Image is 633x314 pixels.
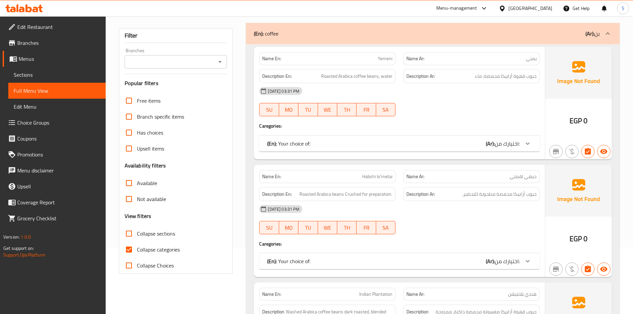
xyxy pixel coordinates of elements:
[17,119,100,127] span: Choice Groups
[436,4,477,12] div: Menu-management
[581,262,594,276] button: Has choices
[262,105,276,115] span: SU
[526,55,537,62] span: يمني
[282,223,296,233] span: MO
[17,182,100,190] span: Upsell
[359,291,392,298] span: Indian Plantation
[597,262,610,276] button: Available
[3,162,106,178] a: Menu disclaimer
[19,55,100,63] span: Menus
[406,72,435,80] strong: Description Ar:
[282,105,296,115] span: MO
[337,221,357,234] button: TH
[137,179,157,187] span: Available
[581,145,594,158] button: Has choices
[486,256,495,266] b: (Ar):
[549,145,563,158] button: Not branch specific item
[359,223,373,233] span: FR
[3,115,106,131] a: Choice Groups
[495,139,520,149] span: اختيارك من:
[570,232,582,245] span: EGP
[262,223,276,233] span: SU
[406,173,424,180] strong: Name Ar:
[137,230,175,238] span: Collapse sections
[565,262,579,276] button: Purchased item
[254,30,278,38] p: coffee
[14,87,100,95] span: Full Menu View
[321,223,335,233] span: WE
[259,103,279,116] button: SU
[8,99,106,115] a: Edit Menu
[267,256,277,266] b: (En):
[583,232,587,245] span: 0
[259,241,540,247] h4: Caregories:
[510,173,537,180] span: حبشي لقمتي
[8,83,106,99] a: Full Menu View
[3,131,106,147] a: Coupons
[301,223,315,233] span: TU
[137,113,184,121] span: Branch specific items
[17,151,100,158] span: Promotions
[17,214,100,222] span: Grocery Checklist
[462,190,537,198] span: حبوب أرابيكا محمصة مطحونة للتحضير.
[318,103,337,116] button: WE
[406,291,424,298] strong: Name Ar:
[262,291,281,298] strong: Name En:
[359,105,373,115] span: FR
[259,221,279,234] button: SU
[406,55,424,62] strong: Name Ar:
[3,251,46,259] a: Support.OpsPlatform
[3,210,106,226] a: Grocery Checklist
[17,39,100,47] span: Branches
[137,145,164,153] span: Upsell items
[549,262,563,276] button: Not branch specific item
[622,5,624,12] span: S
[376,103,395,116] button: SA
[254,29,264,39] b: (En):
[357,103,376,116] button: FR
[137,246,180,254] span: Collapse categories
[486,139,495,149] b: (Ar):
[495,256,520,266] span: اختيارك من:
[299,190,392,198] span: Roasted Arabica beans Crushed for preparation.
[125,29,227,43] div: Filter
[259,123,540,129] h4: Caregories:
[14,71,100,79] span: Sections
[8,67,106,83] a: Sections
[406,190,435,198] strong: Description Ar:
[137,129,163,137] span: Has choices
[137,262,174,269] span: Collapse Choices
[565,145,579,158] button: Purchased item
[301,105,315,115] span: TU
[21,233,31,241] span: 1.0.0
[279,103,298,116] button: MO
[265,206,302,212] span: [DATE] 03:31 PM
[259,253,540,269] div: (En): Your choice of:(Ar):اختيارك من:
[321,72,392,80] span: Roasted Arabica coffee beans, water
[262,72,292,80] strong: Description En:
[267,140,310,148] p: Your choice of:
[585,29,594,39] b: (Ar):
[215,57,225,66] button: Open
[3,178,106,194] a: Upsell
[125,162,166,169] h3: Availability filters
[267,139,277,149] b: (En):
[340,105,354,115] span: TH
[3,233,20,241] span: Version:
[3,194,106,210] a: Coverage Report
[585,30,600,38] p: بن
[262,55,281,62] strong: Name En:
[17,135,100,143] span: Coupons
[508,5,552,12] div: [GEOGRAPHIC_DATA]
[379,223,393,233] span: SA
[3,19,106,35] a: Edit Restaurant
[17,23,100,31] span: Edit Restaurant
[125,212,152,220] h3: View filters
[246,23,620,44] div: (En): coffee(Ar):بن
[137,97,160,105] span: Free items
[337,103,357,116] button: TH
[379,105,393,115] span: SA
[475,72,537,80] span: حبوب قهوة أرابيكا محمصة, ماء
[125,79,227,87] h3: Popular filters
[3,244,34,253] span: Get support on:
